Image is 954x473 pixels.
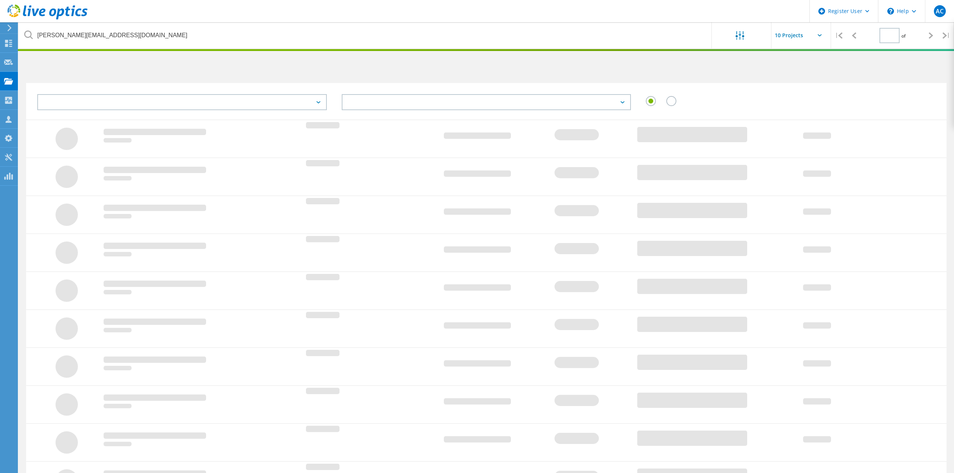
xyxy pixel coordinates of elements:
div: | [831,22,846,49]
a: Live Optics Dashboard [7,16,88,21]
div: | [939,22,954,49]
input: undefined [19,22,712,48]
span: AC [936,8,944,14]
svg: \n [887,8,894,15]
span: of [901,33,906,39]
